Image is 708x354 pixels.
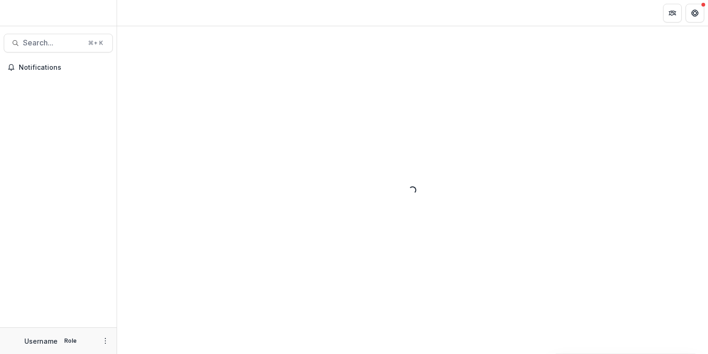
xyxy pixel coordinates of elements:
[19,64,109,72] span: Notifications
[61,337,80,345] p: Role
[24,336,58,346] p: Username
[100,335,111,347] button: More
[663,4,682,22] button: Partners
[23,38,82,47] span: Search...
[686,4,704,22] button: Get Help
[4,34,113,52] button: Search...
[86,38,105,48] div: ⌘ + K
[4,60,113,75] button: Notifications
